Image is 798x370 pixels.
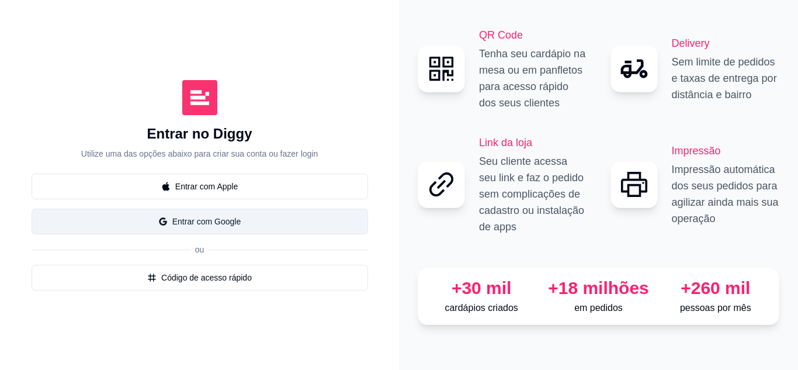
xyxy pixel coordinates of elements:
[672,161,780,227] p: Impressão automática dos seus pedidos para agilizar ainda mais sua operação
[672,143,780,159] h2: Impressão
[479,153,587,235] p: Seu cliente acessa seu link e faz o pedido sem complicações de cadastro ou instalação de apps
[479,46,587,111] p: Tenha seu cardápio na mesa ou em panfletos para acesso rápido dos seus clientes
[32,174,368,199] button: appleEntrar com Apple
[147,273,157,282] span: number
[662,301,769,315] p: pessoas por mês
[32,265,368,291] button: numberCódigo de acesso rápido
[428,278,535,299] div: +30 mil
[672,54,780,103] p: Sem limite de pedidos e taxas de entrega por distância e bairro
[81,148,318,160] p: Utilize uma das opções abaixo para criar sua conta ou fazer login
[190,245,209,254] span: ou
[147,125,252,143] h1: Entrar no Diggy
[161,182,171,191] span: apple
[544,278,652,299] div: +18 milhões
[479,27,587,43] h2: QR Code
[672,35,780,51] h2: Delivery
[158,217,168,226] span: google
[479,134,587,151] h2: Link da loja
[428,301,535,315] p: cardápios criados
[32,209,368,234] button: googleEntrar com Google
[544,301,652,315] p: em pedidos
[182,80,217,115] img: Diggy
[662,278,769,299] div: +260 mil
